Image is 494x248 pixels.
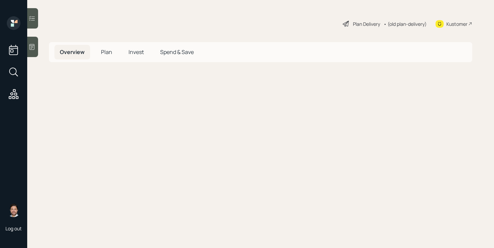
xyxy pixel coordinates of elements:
span: Spend & Save [160,48,194,56]
span: Plan [101,48,112,56]
div: Plan Delivery [353,20,380,28]
img: michael-russo-headshot.png [7,203,20,217]
div: • (old plan-delivery) [384,20,427,28]
div: Log out [5,225,22,232]
span: Overview [60,48,85,56]
span: Invest [129,48,144,56]
div: Kustomer [446,20,467,28]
